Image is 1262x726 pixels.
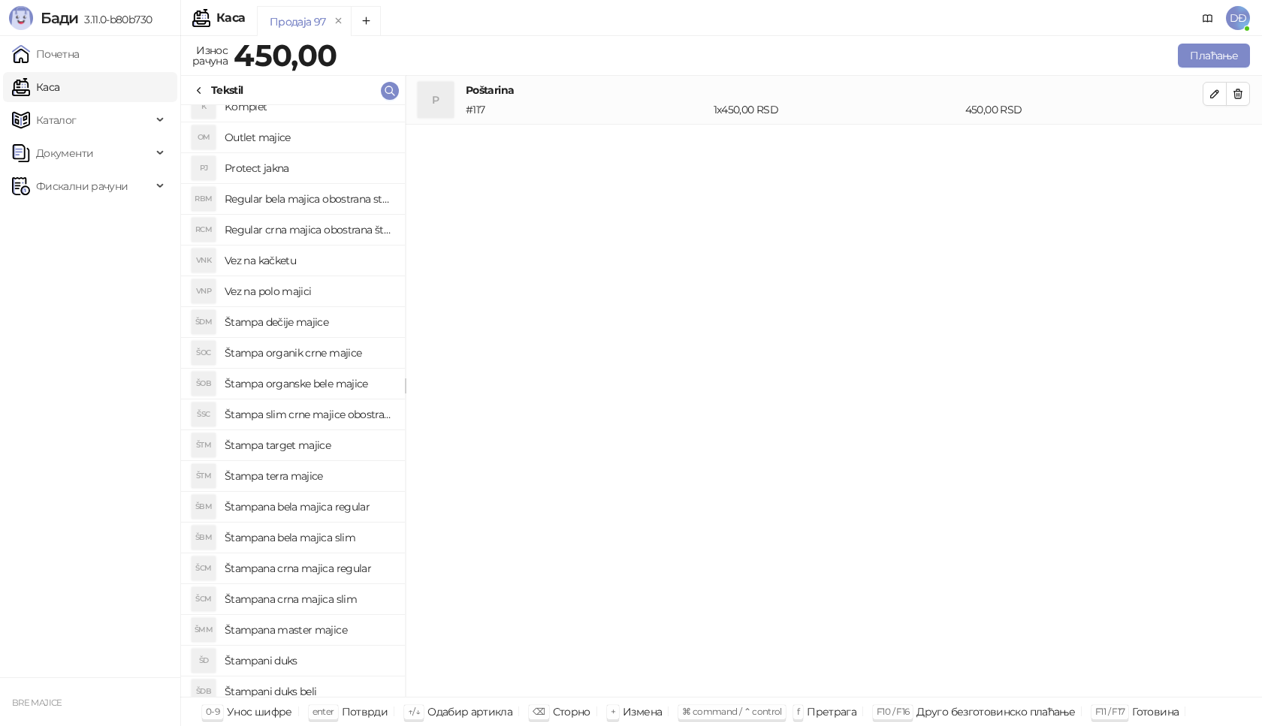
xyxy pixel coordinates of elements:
[227,702,292,721] div: Унос шифре
[1178,44,1250,68] button: Плаћање
[797,706,799,717] span: f
[225,526,393,550] h4: Štampana bela majica slim
[533,706,545,717] span: ⌫
[1196,6,1220,30] a: Документација
[553,702,590,721] div: Сторно
[682,706,782,717] span: ⌘ command / ⌃ control
[225,156,393,180] h4: Protect jakna
[192,372,216,396] div: ŠOB
[36,138,93,168] span: Документи
[225,618,393,642] h4: Štampana master majice
[12,39,80,69] a: Почетна
[225,402,393,426] h4: Štampa slim crne majice obostrano
[225,464,393,488] h4: Štampa terra majice
[962,101,1206,118] div: 450,00 RSD
[225,433,393,457] h4: Štampa target majice
[225,649,393,673] h4: Štampani duks
[807,702,856,721] div: Претрага
[234,37,337,74] strong: 450,00
[225,372,393,396] h4: Štampa organske bele majice
[342,702,388,721] div: Потврди
[192,279,216,303] div: VNP
[192,587,216,611] div: ŠCM
[225,249,393,273] h4: Vez na kačketu
[329,15,349,28] button: remove
[192,310,216,334] div: ŠDM
[192,249,216,273] div: VNK
[225,187,393,211] h4: Regular bela majica obostrana stampa
[192,125,216,149] div: OM
[192,495,216,519] div: ŠBM
[1132,702,1179,721] div: Готовина
[225,679,393,703] h4: Štampani duks beli
[225,495,393,519] h4: Štampana bela majica regular
[427,702,512,721] div: Одабир артикла
[41,9,78,27] span: Бади
[192,556,216,580] div: ŠCM
[192,95,216,119] div: K
[408,706,420,717] span: ↑/↓
[225,218,393,242] h4: Regular crna majica obostrana štampa
[623,702,662,721] div: Измена
[206,706,219,717] span: 0-9
[192,649,216,673] div: ŠD
[12,697,62,708] small: BRE MAJICE
[463,101,711,118] div: # 117
[181,105,405,697] div: grid
[216,12,245,24] div: Каса
[877,706,909,717] span: F10 / F16
[192,218,216,242] div: RCM
[711,101,962,118] div: 1 x 450,00 RSD
[1226,6,1250,30] span: DĐ
[192,679,216,703] div: ŠDB
[351,6,381,36] button: Add tab
[225,279,393,303] h4: Vez na polo majici
[211,82,243,98] div: Tekstil
[225,125,393,149] h4: Outlet majice
[9,6,33,30] img: Logo
[192,618,216,642] div: ŠMM
[192,464,216,488] div: ŠTM
[225,95,393,119] h4: Komplet
[418,82,454,118] div: P
[12,72,59,102] a: Каса
[225,341,393,365] h4: Štampa organik crne majice
[225,556,393,580] h4: Štampana crna majica regular
[312,706,334,717] span: enter
[192,156,216,180] div: PJ
[192,187,216,211] div: RBM
[225,310,393,334] h4: Štampa dečije majice
[36,105,77,135] span: Каталог
[611,706,615,717] span: +
[192,341,216,365] div: ŠOC
[192,402,216,426] div: ŠSC
[270,14,326,30] div: Продаја 97
[189,41,231,71] div: Износ рачуна
[78,13,152,26] span: 3.11.0-b80b730
[466,82,1203,98] h4: Poštarina
[36,171,128,201] span: Фискални рачуни
[192,433,216,457] div: ŠTM
[916,702,1075,721] div: Друго безготовинско плаћање
[1095,706,1125,717] span: F11 / F17
[225,587,393,611] h4: Štampana crna majica slim
[192,526,216,550] div: ŠBM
